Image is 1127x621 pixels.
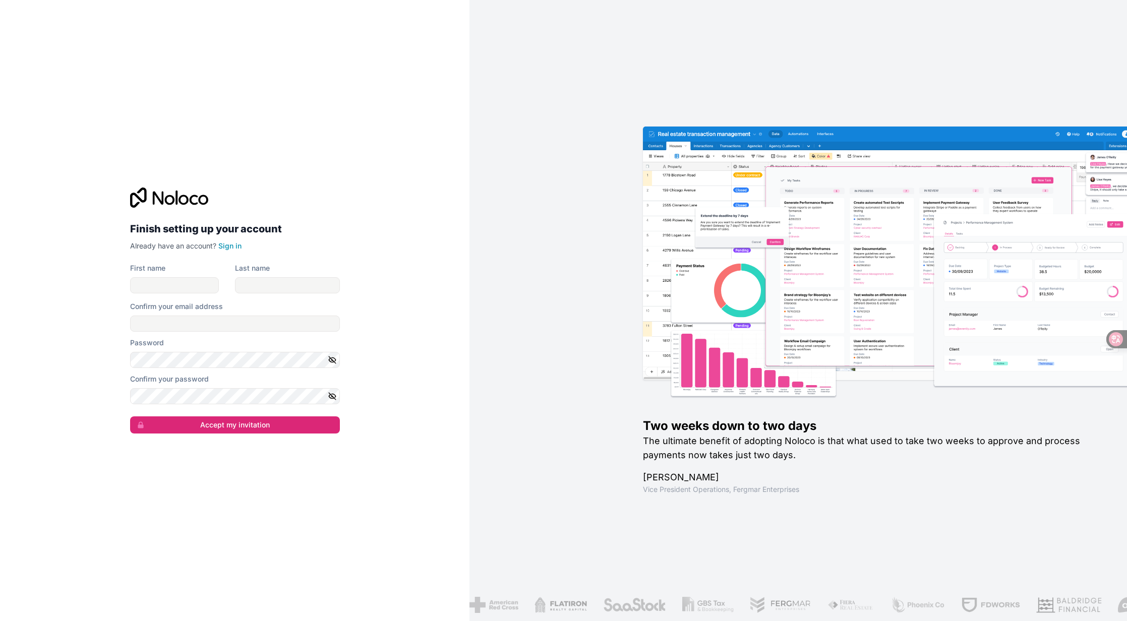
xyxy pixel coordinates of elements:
h2: The ultimate benefit of adopting Noloco is that what used to take two weeks to approve and proces... [643,434,1095,462]
h1: [PERSON_NAME] [643,470,1095,484]
label: Last name [235,263,270,273]
label: Confirm your email address [130,301,223,312]
img: /assets/fiera-fwj2N5v4.png [803,597,851,613]
span: Already have an account? [130,241,216,250]
label: First name [130,263,165,273]
button: Accept my invitation [130,416,340,433]
input: Email address [130,316,340,332]
label: Password [130,338,164,348]
h1: Two weeks down to two days [643,418,1095,434]
img: /assets/saastock-C6Zbiodz.png [579,597,642,613]
a: Sign in [218,241,242,250]
img: /assets/fdworks-Bi04fVtw.png [937,597,996,613]
img: /assets/baldridge-DxmPIwAm.png [1012,597,1078,613]
input: family-name [235,277,340,293]
input: Password [130,352,340,368]
img: /assets/fergmar-CudnrXN5.png [726,597,787,613]
img: /assets/phoenix-BREaitsQ.png [867,597,921,613]
h1: Vice President Operations , Fergmar Enterprises [643,484,1095,494]
img: /assets/american-red-cross-BAupjrZR.png [445,597,494,613]
h2: Finish setting up your account [130,220,340,238]
img: /assets/flatiron-C8eUkumj.png [511,597,563,613]
input: given-name [130,277,219,293]
label: Confirm your password [130,374,209,384]
img: /assets/gbstax-C-GtDUiK.png [659,597,710,613]
input: Confirm password [130,388,340,404]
